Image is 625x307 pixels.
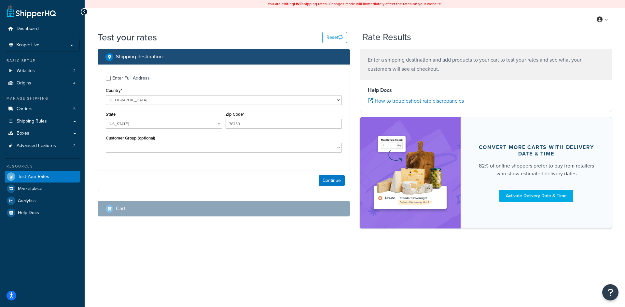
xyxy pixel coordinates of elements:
[106,88,122,93] label: Country*
[294,1,302,7] b: LIVE
[73,68,76,74] span: 2
[499,190,573,202] a: Activate Delivery Date & Time
[5,103,80,115] a: Carriers5
[368,97,464,105] a: How to troubleshoot rate discrepancies
[73,143,76,149] span: 2
[18,186,42,192] span: Marketplace
[112,74,150,83] div: Enter Full Address
[18,198,36,204] span: Analytics
[5,65,80,77] a: Websites2
[5,127,80,139] a: Boxes
[602,284,618,300] button: Open Resource Center
[106,76,111,81] input: Enter Full Address
[5,164,80,169] div: Resources
[5,140,80,152] a: Advanced Features2
[5,96,80,101] div: Manage Shipping
[5,58,80,64] div: Basic Setup
[106,136,155,140] label: Customer Group (optional)
[18,174,49,180] span: Test Your Rates
[5,103,80,115] li: Carriers
[369,127,451,219] img: feature-image-ddt-36eae7f7280da8017bfb280eaccd9c446f90b1fe08728e4019434db127062ab4.png
[73,106,76,112] span: 5
[322,32,347,43] button: Reset
[363,32,411,42] h2: Rate Results
[17,119,47,124] span: Shipping Rules
[17,106,33,112] span: Carriers
[5,195,80,207] a: Analytics
[5,115,80,127] a: Shipping Rules
[17,26,39,32] span: Dashboard
[5,77,80,89] a: Origins4
[5,77,80,89] li: Origins
[17,131,29,136] span: Boxes
[5,65,80,77] li: Websites
[476,144,596,157] div: Convert more carts with delivery date & time
[5,23,80,35] a: Dashboard
[319,175,345,186] button: Continue
[17,68,35,74] span: Websites
[18,210,39,216] span: Help Docs
[17,143,56,149] span: Advanced Features
[98,31,157,44] h1: Test your rates
[226,112,244,117] label: Zip Code*
[106,112,116,117] label: State
[116,206,127,212] h2: Cart :
[5,171,80,183] a: Test Your Rates
[476,162,596,178] div: 82% of online shoppers prefer to buy from retailers who show estimated delivery dates
[368,86,604,94] h4: Help Docs
[17,80,31,86] span: Origins
[116,54,164,60] h2: Shipping destination :
[5,183,80,195] a: Marketplace
[5,140,80,152] li: Advanced Features
[16,42,39,48] span: Scope: Live
[73,80,76,86] span: 4
[368,55,604,74] p: Enter a shipping destination and add products to your cart to test your rates and see what your c...
[5,207,80,219] a: Help Docs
